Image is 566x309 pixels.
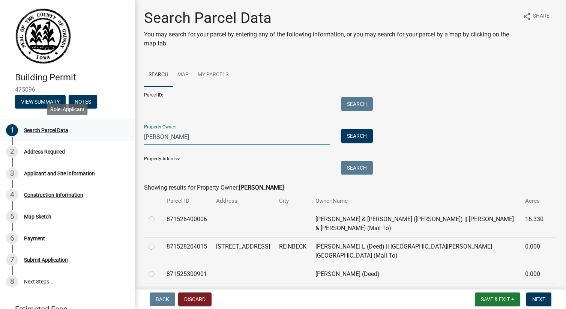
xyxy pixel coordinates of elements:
div: 3 [6,167,18,179]
p: You may search for your parcel by entering any of the following information, or you may search fo... [144,30,516,48]
td: REINBECK [275,237,311,265]
span: Save & Exit [481,296,510,302]
div: 8 [6,276,18,288]
div: Address Required [24,149,65,154]
img: tab_domain_overview_orange.svg [20,44,26,50]
div: Domain: [DOMAIN_NAME] [20,20,83,26]
img: tab_keywords_by_traffic_grey.svg [75,44,81,50]
div: 5 [6,211,18,223]
h4: Building Permit [15,72,129,83]
button: Notes [69,95,97,109]
div: Applicant and Site Information [24,171,95,176]
td: 16.330 [521,210,548,237]
h1: Search Parcel Data [144,9,516,27]
button: shareShare [516,9,555,24]
th: City [275,192,311,210]
button: Search [341,161,373,175]
wm-modal-confirm: Notes [69,99,97,105]
td: 871528204015 [162,237,212,265]
th: Owner Name [311,192,521,210]
td: [PERSON_NAME] & [PERSON_NAME] ([PERSON_NAME]) || [PERSON_NAME] & [PERSON_NAME] (Mail To) [311,210,521,237]
th: Address [212,192,275,210]
button: Discard [178,292,212,306]
span: Next [532,296,545,302]
div: 6 [6,232,18,244]
button: Save & Exit [475,292,520,306]
button: Search [341,129,373,143]
span: 475096 [15,86,120,93]
td: [STREET_ADDRESS] [212,237,275,265]
img: logo_orange.svg [12,12,18,18]
td: 0.000 [521,283,548,301]
button: Back [150,292,175,306]
div: 7 [6,254,18,266]
th: Acres [521,192,548,210]
button: Next [526,292,551,306]
td: 0.000 [521,265,548,283]
span: Back [156,296,169,302]
div: Payment [24,236,45,241]
button: Search [341,97,373,111]
a: My Parcels [193,63,233,87]
td: [PERSON_NAME] L (Deed) || [GEOGRAPHIC_DATA][PERSON_NAME][GEOGRAPHIC_DATA] (Mail To) [311,237,521,265]
img: Grundy County, Iowa [15,8,71,64]
img: website_grey.svg [12,20,18,26]
div: Showing results for Property Owner: [144,183,557,192]
i: share [522,12,531,21]
div: Construction Information [24,192,83,197]
div: 2 [6,146,18,158]
div: v 4.0.25 [21,12,37,18]
div: Map Sketch [24,214,51,219]
div: Domain Overview [29,44,67,49]
div: Submit Application [24,257,68,262]
td: [PERSON_NAME] (Deed) [311,265,521,283]
a: Search [144,63,173,87]
td: [STREET_ADDRESS] [212,283,275,301]
strong: [PERSON_NAME] [239,184,284,191]
wm-modal-confirm: Summary [15,99,66,105]
a: Map [173,63,193,87]
td: 871526400006 [162,210,212,237]
div: Keywords by Traffic [83,44,126,49]
th: Parcel ID [162,192,212,210]
td: REINBECK [275,283,311,301]
td: [PERSON_NAME] L (Contract) || [PERSON_NAME] ([PERSON_NAME]) [311,283,521,301]
td: 0.000 [521,237,548,265]
div: 1 [6,124,18,136]
button: View Summary [15,95,66,109]
div: Role: Applicant [47,104,88,115]
td: 871528184005 [162,283,212,301]
td: 871525300901 [162,265,212,283]
span: Share [533,12,549,21]
div: 4 [6,189,18,201]
div: Search Parcel Data [24,128,68,133]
